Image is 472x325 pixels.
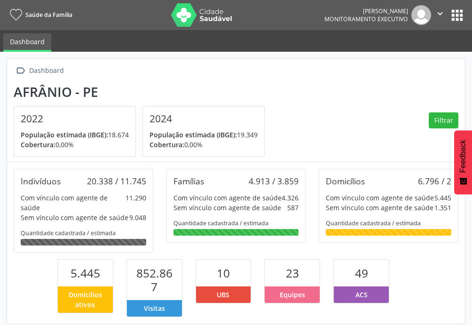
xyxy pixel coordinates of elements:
div: 587 [287,203,299,213]
p: 19.349 [149,130,258,140]
p: 18.674 [21,130,129,140]
span: Domicílios ativos [61,290,110,309]
div: 20.338 / 11.745 [87,176,146,186]
span: Feedback [459,140,467,173]
img: img [411,5,431,25]
button:  [431,5,449,25]
div: Indivíduos [21,176,61,186]
span: Monitoramento Executivo [324,15,408,23]
div: Domicílios [326,176,365,186]
span: ACS [355,290,368,300]
span: Equipes [280,290,305,300]
h4: 2024 [149,113,258,125]
div: Com vínculo com agente de saúde [326,193,434,203]
span: 10 [217,265,230,281]
div: Afrânio - PE [14,84,271,100]
button: apps [449,7,465,24]
span: 5.445 [71,265,100,281]
p: 0,00% [149,140,258,150]
p: 0,00% [21,140,129,150]
a:  Dashboard [14,64,65,78]
div: 4.326 [282,193,299,203]
div: Dashboard [27,64,65,78]
span: Saúde da Família [25,11,72,19]
div: Quantidade cadastrada / estimada [21,229,146,237]
h4: 2022 [21,113,129,125]
div: 1.351 [434,203,451,213]
span: UBS [217,290,229,300]
button: Feedback - Mostrar pesquisa [454,130,472,194]
span: 49 [355,265,368,281]
div: Com vínculo com agente de saúde [173,193,282,203]
div: Sem vínculo com agente de saúde [21,213,128,222]
div: 11.290 [126,193,146,213]
div: 6.796 / 2 [418,176,451,186]
a: Saúde da Família [7,7,72,23]
span: 852.867 [136,265,173,294]
div: Quantidade cadastrada / estimada [326,219,451,227]
a: Dashboard [3,33,51,52]
div: Famílias [173,176,204,186]
div: 5.445 [434,193,451,203]
span: Cobertura: [149,140,184,149]
div: Sem vínculo com agente de saúde [326,203,433,213]
div: 9.048 [129,213,146,222]
div: [PERSON_NAME] [324,7,408,15]
span: População estimada (IBGE): [21,130,108,139]
span: População estimada (IBGE): [149,130,237,139]
span: 23 [286,265,299,281]
div: Quantidade cadastrada / estimada [173,219,299,227]
div: Com vínculo com agente de saúde [21,193,126,213]
span: Cobertura: [21,140,55,149]
div: 4.913 / 3.859 [249,176,299,186]
span: Visitas [144,303,165,313]
button: Filtrar [429,112,458,128]
i:  [435,8,445,19]
div: Sem vínculo com agente de saúde [173,203,281,213]
i:  [14,64,27,78]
